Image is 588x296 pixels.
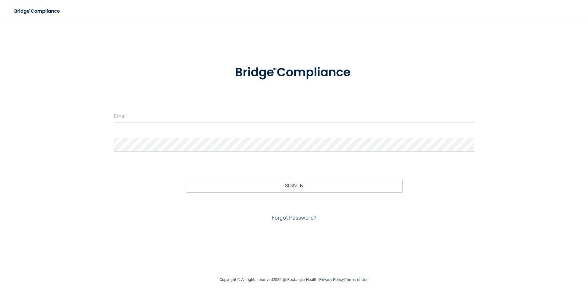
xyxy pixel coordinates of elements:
a: Forgot Password? [272,214,316,221]
a: Terms of Use [345,277,368,282]
img: bridge_compliance_login_screen.278c3ca4.svg [9,5,66,18]
div: Copyright © All rights reserved 2025 @ Rectangle Health | | [182,270,406,290]
a: Privacy Policy [319,277,344,282]
img: bridge_compliance_login_screen.278c3ca4.svg [222,57,366,89]
input: Email [114,109,475,123]
button: Sign In [186,179,402,192]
